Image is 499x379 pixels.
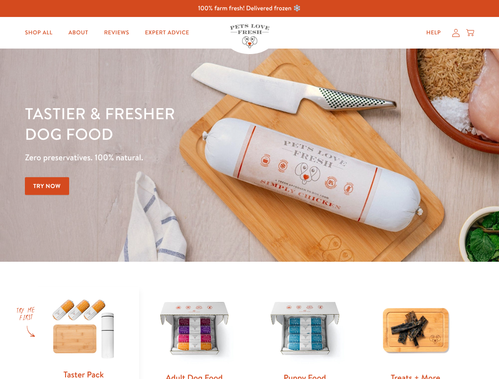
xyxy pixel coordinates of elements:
a: Try Now [25,177,69,195]
a: About [62,25,94,41]
a: Help [420,25,447,41]
img: Pets Love Fresh [230,24,269,48]
a: Reviews [98,25,135,41]
h1: Tastier & fresher dog food [25,103,324,144]
a: Shop All [19,25,59,41]
p: Zero preservatives. 100% natural. [25,150,324,165]
a: Expert Advice [139,25,196,41]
